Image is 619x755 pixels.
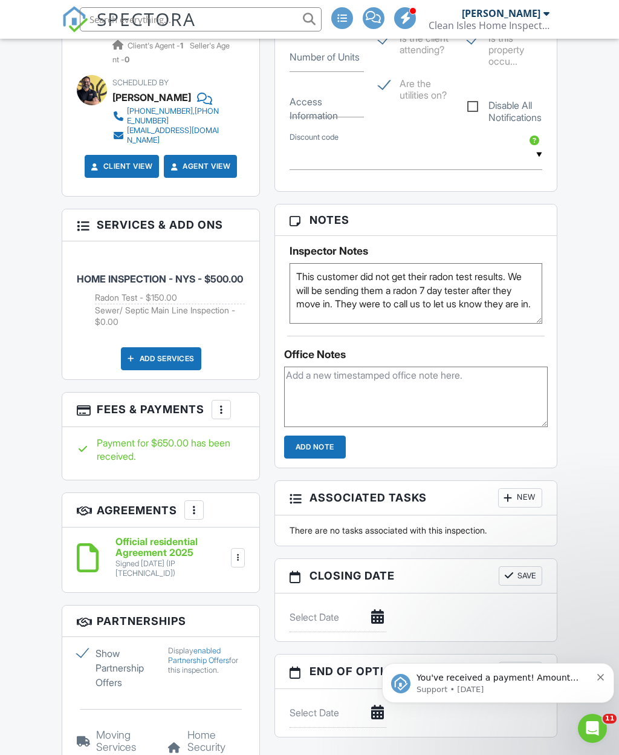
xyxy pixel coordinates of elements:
[462,7,540,19] div: [PERSON_NAME]
[80,7,322,31] input: Search everything...
[121,347,201,370] div: Add Services
[498,488,542,508] div: New
[290,95,371,122] label: Access Information
[112,78,169,87] span: Scheduled By
[284,348,548,361] div: Office Notes
[290,42,364,72] input: Number of Units
[290,50,360,64] label: Number of Units
[112,88,191,106] div: [PERSON_NAME]
[77,273,243,285] span: HOME INSPECTION - NYS - $500.00
[77,646,154,690] label: Show Partnership Offers
[62,16,196,42] a: SPECTORA
[62,6,88,33] img: The Best Home Inspection Software - Spectora
[62,393,259,427] h3: Fees & Payments
[95,292,244,304] li: Add on: Radon Test
[127,106,222,126] div: [PHONE_NUMBER],[PHONE_NUMBER]
[112,126,222,145] a: [EMAIL_ADDRESS][DOMAIN_NAME]
[290,603,386,632] input: Select Date
[309,567,395,584] span: Closing date
[125,55,129,64] strong: 0
[95,304,244,328] li: Add on: Sewer/ Septic Main Line Inspection
[168,646,229,665] a: enabled Partnership Offers
[62,209,259,241] h3: Services & Add ons
[77,436,244,463] div: Payment for $650.00 has been received.
[168,160,230,172] a: Agent View
[429,19,549,31] div: Clean Isles Home Inspections
[309,489,427,506] span: Associated Tasks
[603,714,617,724] span: 11
[112,106,222,126] a: [PHONE_NUMBER],[PHONE_NUMBER]
[77,729,154,753] h5: Moving Services
[282,525,549,537] div: There are no tasks associated with this inspection.
[62,493,259,528] h3: Agreements
[290,88,364,117] input: Access Information
[467,100,542,115] label: Disable All Notifications
[284,436,346,459] input: Add Note
[290,132,339,143] label: Discount code
[275,204,557,236] h3: Notes
[62,606,259,637] h3: Partnerships
[77,250,244,338] li: Service: HOME INSPECTION - NYS
[112,41,230,64] span: Seller's Agent -
[378,78,453,93] label: Are the utilities on?
[168,646,245,675] div: Display for this inspection.
[290,263,542,324] textarea: This customer did not get their radon test results. We will be sending them a radon 7 day tester ...
[127,126,222,145] div: [EMAIL_ADDRESS][DOMAIN_NAME]
[89,160,153,172] a: Client View
[578,714,607,743] iframe: Intercom live chat
[499,566,542,586] button: Save
[467,33,542,48] label: Is this property occupied?
[115,537,228,578] a: Official residential Agreement 2025 Signed [DATE] (IP [TECHNICAL_ID])
[180,41,183,50] strong: 1
[128,41,185,50] span: Client's Agent -
[115,537,228,558] h6: Official residential Agreement 2025
[290,698,386,728] input: Select Date
[378,33,453,48] label: Is the client attending?
[309,663,448,679] span: End of Option Period
[290,245,542,257] h5: Inspector Notes
[115,559,228,578] div: Signed [DATE] (IP [TECHNICAL_ID])
[377,638,619,722] iframe: Intercom notifications message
